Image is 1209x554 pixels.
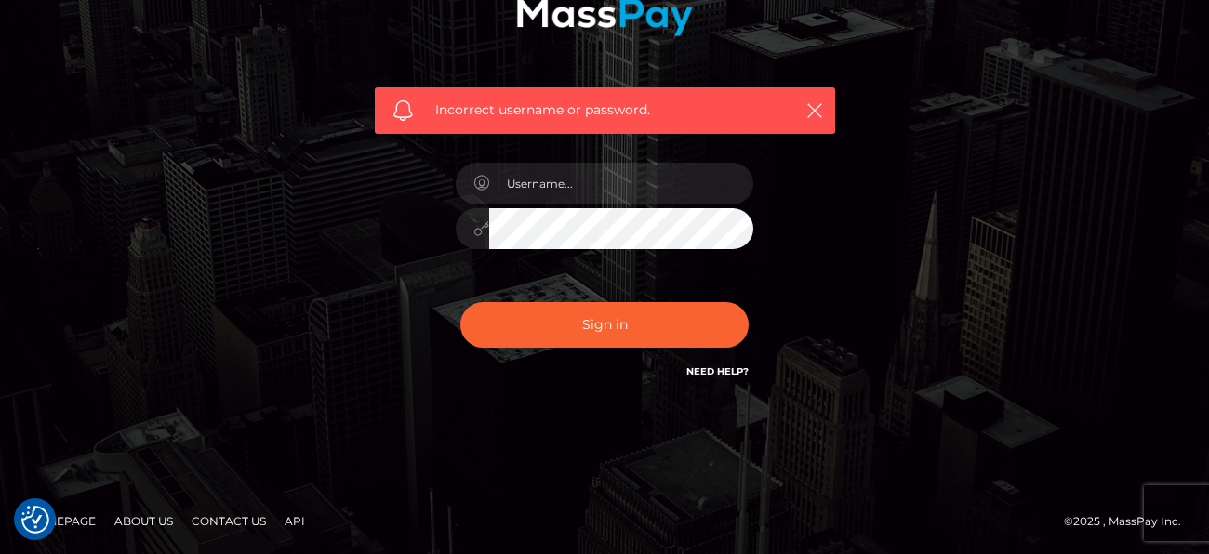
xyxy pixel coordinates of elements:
button: Sign in [460,302,749,348]
div: © 2025 , MassPay Inc. [1064,511,1195,532]
a: About Us [107,507,180,535]
span: Incorrect username or password. [435,100,775,120]
img: Revisit consent button [21,506,49,534]
input: Username... [489,163,753,204]
button: Consent Preferences [21,506,49,534]
a: Need Help? [686,365,749,377]
a: Contact Us [184,507,273,535]
a: Homepage [20,507,103,535]
a: API [277,507,312,535]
